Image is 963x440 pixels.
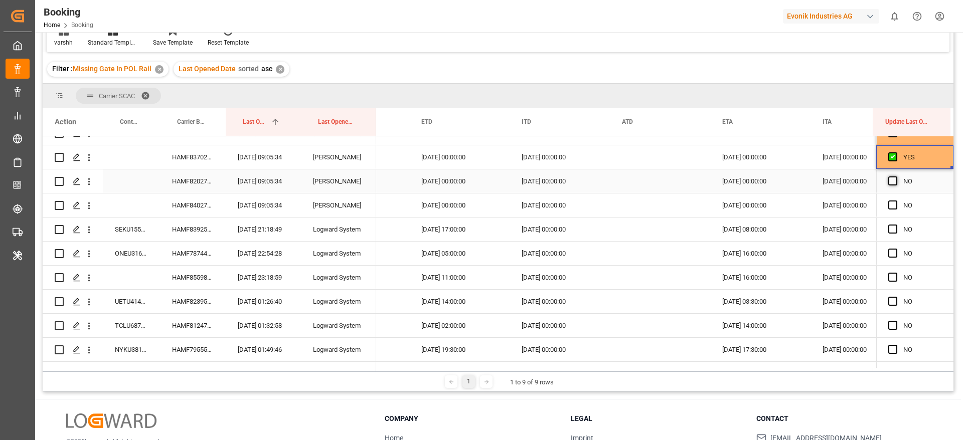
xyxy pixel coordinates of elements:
div: Action [55,117,76,126]
button: Evonik Industries AG [783,7,883,26]
div: SEKU1559569 [103,217,160,241]
div: [DATE] 16:00:00 [710,242,811,265]
div: NO [903,362,941,385]
div: HAMF85645900 [160,362,226,385]
div: HAMF83925800 [160,217,226,241]
div: [DATE] 00:00:00 [510,290,610,313]
div: [DATE] 00:00:00 [811,145,911,169]
div: HAMF85598900 [160,266,226,289]
div: [DATE] 00:00:00 [811,362,911,385]
span: Carrier SCAC [99,92,135,100]
div: Reset Template [208,38,249,47]
div: NO [903,266,941,289]
div: Press SPACE to select this row. [876,314,953,338]
button: show 0 new notifications [883,5,906,28]
div: NO [903,170,941,193]
div: [DATE] 16:00:00 [710,266,811,289]
img: Logward Logo [66,413,156,428]
div: Press SPACE to select this row. [43,290,376,314]
div: Logward System [301,266,376,289]
span: Container No. [120,118,139,125]
div: [DATE] 06:15:22 [226,362,301,385]
div: 1 to 9 of 9 rows [510,377,554,387]
div: [DATE] 00:00:00 [710,193,811,217]
div: HAMF83702800 [160,145,226,169]
div: Press SPACE to select this row. [876,217,953,242]
div: [DATE] 00:00:00 [710,145,811,169]
div: NO [903,338,941,361]
div: NYKU3815140 [103,338,160,361]
div: [DATE] 00:00:00 [409,169,510,193]
div: Press SPACE to select this row. [876,169,953,193]
div: HAMF81247300 [160,314,226,337]
div: [DATE] 09:05:34 [226,169,301,193]
div: [DATE] 00:00:00 [510,266,610,289]
h3: Contact [756,413,930,424]
div: Booking [44,5,93,20]
div: Press SPACE to select this row. [876,338,953,362]
div: [DATE] 00:00:00 [510,145,610,169]
div: Logward System [301,362,376,385]
div: Logward System [301,290,376,313]
div: [DATE] 00:00:00 [710,362,811,385]
div: NO [903,218,941,241]
div: Press SPACE to select this row. [876,145,953,169]
div: [DATE] 00:00:00 [510,338,610,361]
div: Press SPACE to select this row. [876,193,953,217]
div: Press SPACE to select this row. [876,290,953,314]
div: Press SPACE to select this row. [43,338,376,362]
div: Press SPACE to select this row. [43,314,376,338]
div: Press SPACE to select this row. [43,242,376,266]
span: ETD [421,118,432,125]
div: [DATE] 14:00:00 [710,314,811,337]
div: HAMF79555500 [160,338,226,361]
div: [DATE] 01:49:46 [226,338,301,361]
div: Press SPACE to select this row. [43,193,376,217]
div: [DATE] 00:00:00 [510,169,610,193]
div: ONEU3167960 [103,242,160,265]
div: [DATE] 17:30:00 [710,338,811,361]
div: [DATE] 00:00:00 [409,193,510,217]
div: Save Template [153,38,193,47]
div: [DATE] 00:00:00 [510,217,610,241]
div: [DATE] 00:00:00 [811,242,911,265]
a: Home [44,22,60,29]
div: [DATE] 00:00:00 [510,314,610,337]
div: [DATE] 00:00:00 [811,314,911,337]
div: [DATE] 08:00:00 [710,217,811,241]
div: ✕ [155,65,164,74]
div: [DATE] 14:00:00 [409,290,510,313]
button: Help Center [906,5,928,28]
div: HAMF78744400 [160,242,226,265]
div: NO [903,194,941,217]
div: Logward System [301,242,376,265]
h3: Company [385,413,558,424]
div: [DATE] 17:00:00 [409,217,510,241]
div: [DATE] 05:00:00 [409,242,510,265]
div: [DATE] 00:00:00 [811,217,911,241]
div: [DATE] 01:32:58 [226,314,301,337]
span: Last Opened By [318,118,355,125]
span: ETA [722,118,733,125]
span: Filter : [52,65,73,73]
h3: Legal [571,413,744,424]
span: Last Opened Date [179,65,236,73]
div: Press SPACE to select this row. [876,242,953,266]
div: 1 [462,375,475,388]
span: Carrier Booking No. [177,118,205,125]
span: ITD [522,118,531,125]
div: [DATE] 00:00:00 [811,338,911,361]
div: [PERSON_NAME] [301,193,376,217]
span: Missing Gate In POL Rail [73,65,151,73]
span: ATD [622,118,633,125]
div: [DATE] 11:00:00 [409,266,510,289]
div: YES [903,146,941,169]
div: [DATE] 00:00:00 [510,193,610,217]
span: asc [261,65,272,73]
div: [DATE] 00:00:00 [811,169,911,193]
span: ITA [823,118,832,125]
span: Last Opened Date [243,118,267,125]
div: [DATE] 00:00:00 [811,193,911,217]
div: [DATE] 00:00:00 [409,145,510,169]
div: Standard Templates [88,38,138,47]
